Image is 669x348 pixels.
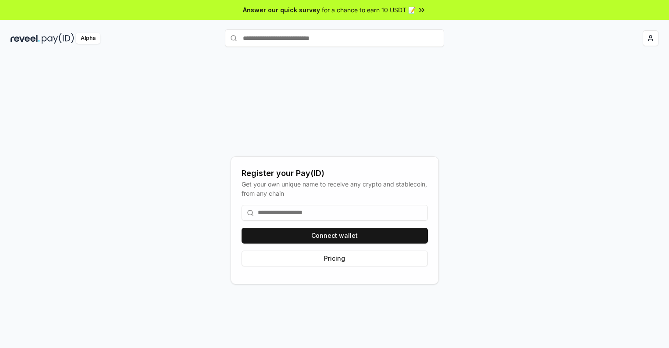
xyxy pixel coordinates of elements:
span: for a chance to earn 10 USDT 📝 [322,5,416,14]
button: Pricing [242,251,428,266]
span: Answer our quick survey [243,5,320,14]
img: reveel_dark [11,33,40,44]
div: Alpha [76,33,100,44]
button: Connect wallet [242,228,428,244]
div: Get your own unique name to receive any crypto and stablecoin, from any chain [242,179,428,198]
div: Register your Pay(ID) [242,167,428,179]
img: pay_id [42,33,74,44]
